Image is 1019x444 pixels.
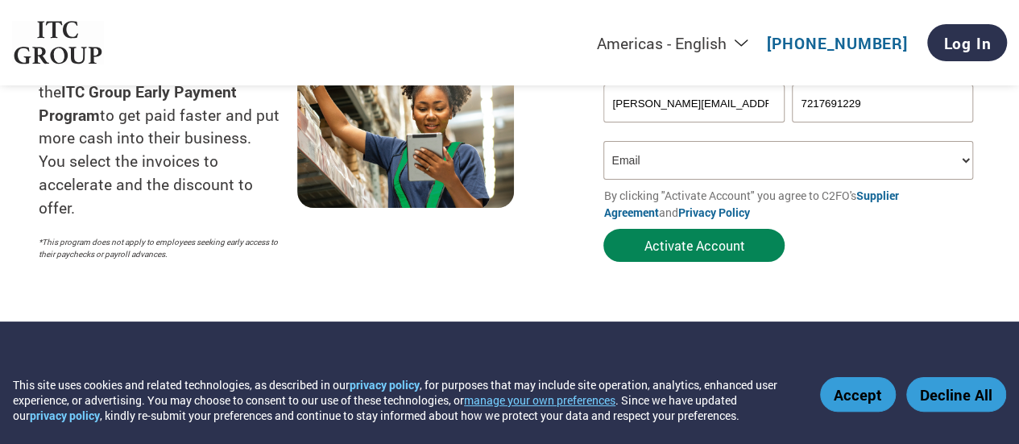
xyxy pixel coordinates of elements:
[603,85,784,122] input: Invalid Email format
[792,124,972,135] div: Inavlid Phone Number
[792,85,972,122] input: Phone*
[39,236,281,260] p: *This program does not apply to employees seeking early access to their paychecks or payroll adva...
[12,21,104,65] img: ITC Group
[767,33,908,53] a: [PHONE_NUMBER]
[906,377,1006,412] button: Decline All
[13,377,797,423] div: This site uses cookies and related technologies, as described in our , for purposes that may incl...
[927,24,1007,61] a: Log In
[350,377,420,392] a: privacy policy
[677,205,749,220] a: Privacy Policy
[30,408,100,423] a: privacy policy
[603,188,898,220] a: Supplier Agreement
[820,377,896,412] button: Accept
[464,392,615,408] button: manage your own preferences
[39,81,237,125] strong: ITC Group Early Payment Program
[603,187,980,221] p: By clicking "Activate Account" you agree to C2FO's and
[603,229,785,262] button: Activate Account
[39,57,297,220] p: Suppliers choose C2FO and the to get paid faster and put more cash into their business. You selec...
[297,49,514,208] img: supply chain worker
[603,124,784,135] div: Inavlid Email Address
